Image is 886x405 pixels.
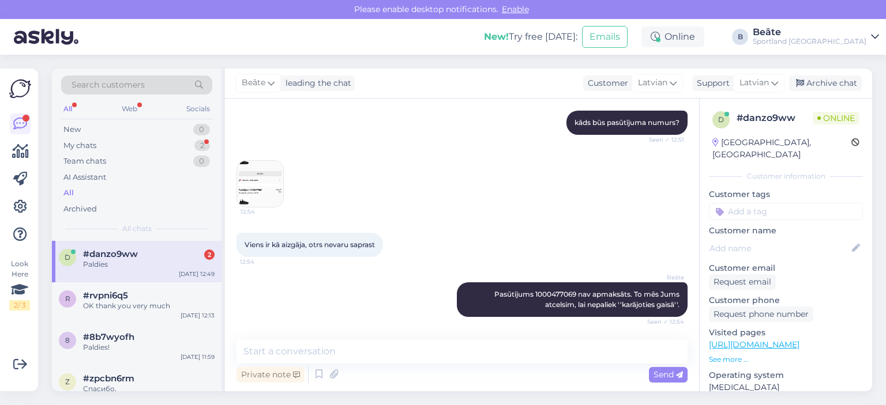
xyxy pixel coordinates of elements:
[63,156,106,167] div: Team chats
[236,367,305,383] div: Private note
[739,77,769,89] span: Latvian
[641,317,684,326] span: Seen ✓ 12:54
[63,203,97,215] div: Archived
[709,294,863,306] p: Customer phone
[184,101,212,116] div: Socials
[732,29,748,45] div: B
[181,353,215,361] div: [DATE] 11:59
[641,27,704,47] div: Online
[494,290,681,309] span: Pasūtījums 1000477069 nav apmaksāts. To mēs Jums atcelsim, lai nepaliek ''karājoties gaisā''.
[709,306,813,322] div: Request phone number
[737,111,813,125] div: # danzo9ww
[709,274,776,290] div: Request email
[193,124,210,135] div: 0
[83,373,134,384] span: #zpcbn6rm
[582,26,628,48] button: Emails
[281,77,351,89] div: leading the chat
[83,301,215,311] div: OK thank you very much
[63,172,106,183] div: AI Assistant
[583,77,628,89] div: Customer
[753,37,866,46] div: Sportland [GEOGRAPHIC_DATA]
[498,4,532,14] span: Enable
[179,270,215,278] div: [DATE] 12:49
[641,273,684,282] span: Beāte
[83,384,215,394] div: Спасибо.
[709,354,863,365] p: See more ...
[709,203,863,220] input: Add a tag
[242,77,265,89] span: Beāte
[194,140,210,152] div: 2
[9,300,30,311] div: 2 / 3
[63,140,96,152] div: My chats
[241,207,284,216] span: 12:54
[753,28,879,46] a: BeāteSportland [GEOGRAPHIC_DATA]
[237,161,283,207] img: Attachment
[83,342,215,353] div: Paldies!
[709,369,863,381] p: Operating system
[9,259,30,311] div: Look Here
[83,249,138,259] span: #danzo9ww
[83,290,128,301] span: #rvpni6q5
[63,187,74,199] div: All
[65,294,70,303] span: r
[484,30,577,44] div: Try free [DATE]:
[122,224,152,234] span: All chats
[245,240,375,249] span: Viens ir kā aizgāja, otrs nevaru saprast
[83,332,134,342] span: #8b7wyofh
[484,31,509,42] b: New!
[65,336,70,345] span: 8
[240,258,283,266] span: 12:54
[72,79,145,91] span: Search customers
[709,339,799,350] a: [URL][DOMAIN_NAME]
[65,253,70,262] span: d
[65,377,70,386] span: z
[709,327,863,339] p: Visited pages
[61,101,74,116] div: All
[709,188,863,200] p: Customer tags
[753,28,866,37] div: Beāte
[709,225,863,237] p: Customer name
[575,118,679,127] span: kāds būs pasūtījuma numurs?
[83,259,215,270] div: Paldies
[709,171,863,181] div: Customer information
[813,112,859,124] span: Online
[709,381,863,393] p: [MEDICAL_DATA]
[204,249,215,260] div: 2
[789,75,862,91] div: Archive chat
[9,78,31,100] img: Askly Logo
[654,369,683,380] span: Send
[63,124,81,135] div: New
[709,262,863,274] p: Customer email
[119,101,140,116] div: Web
[641,135,684,144] span: Seen ✓ 12:51
[712,137,851,161] div: [GEOGRAPHIC_DATA], [GEOGRAPHIC_DATA]
[709,242,850,255] input: Add name
[181,311,215,320] div: [DATE] 12:13
[638,77,667,89] span: Latvian
[193,156,210,167] div: 0
[718,115,724,124] span: d
[692,77,730,89] div: Support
